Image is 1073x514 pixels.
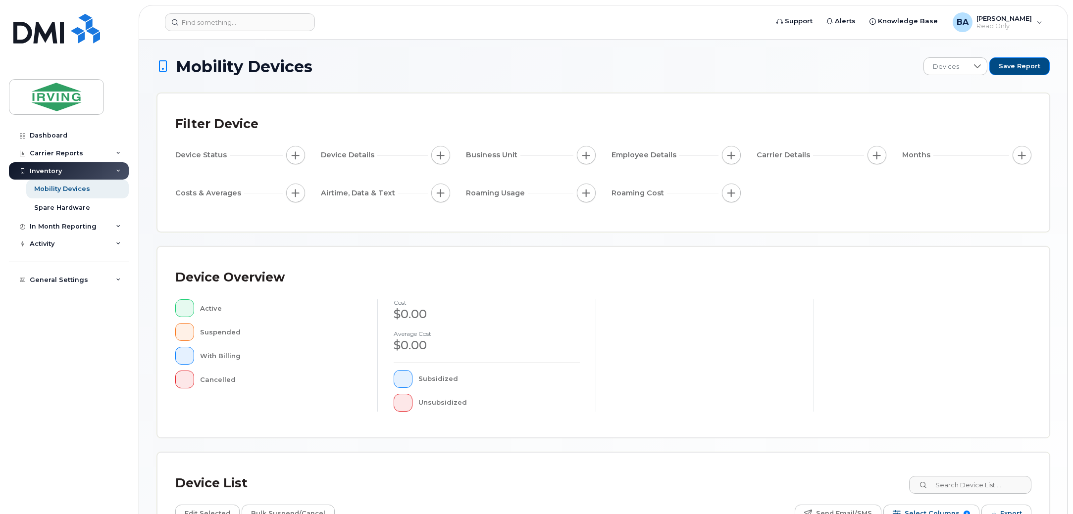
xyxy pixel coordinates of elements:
div: Unsubsidized [418,394,580,412]
div: Device Overview [175,265,285,290]
span: Save Report [999,62,1040,71]
div: Active [200,299,362,317]
button: Save Report [989,57,1050,75]
div: Subsidized [418,370,580,388]
span: Mobility Devices [176,58,312,75]
span: Airtime, Data & Text [321,188,398,198]
div: Cancelled [200,371,362,388]
span: Employee Details [612,150,679,160]
div: $0.00 [394,306,579,323]
span: Devices [924,58,968,76]
div: Filter Device [175,111,258,137]
span: Device Status [175,150,230,160]
div: With Billing [200,347,362,365]
span: Device Details [321,150,377,160]
span: Roaming Usage [466,188,528,198]
div: Device List [175,470,248,496]
h4: Average cost [394,330,579,337]
span: Roaming Cost [612,188,667,198]
span: Carrier Details [757,150,813,160]
div: Suspended [200,323,362,341]
span: Costs & Averages [175,188,244,198]
h4: cost [394,299,579,306]
div: $0.00 [394,337,579,354]
span: Months [902,150,933,160]
span: Business Unit [466,150,520,160]
input: Search Device List ... [909,476,1031,494]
